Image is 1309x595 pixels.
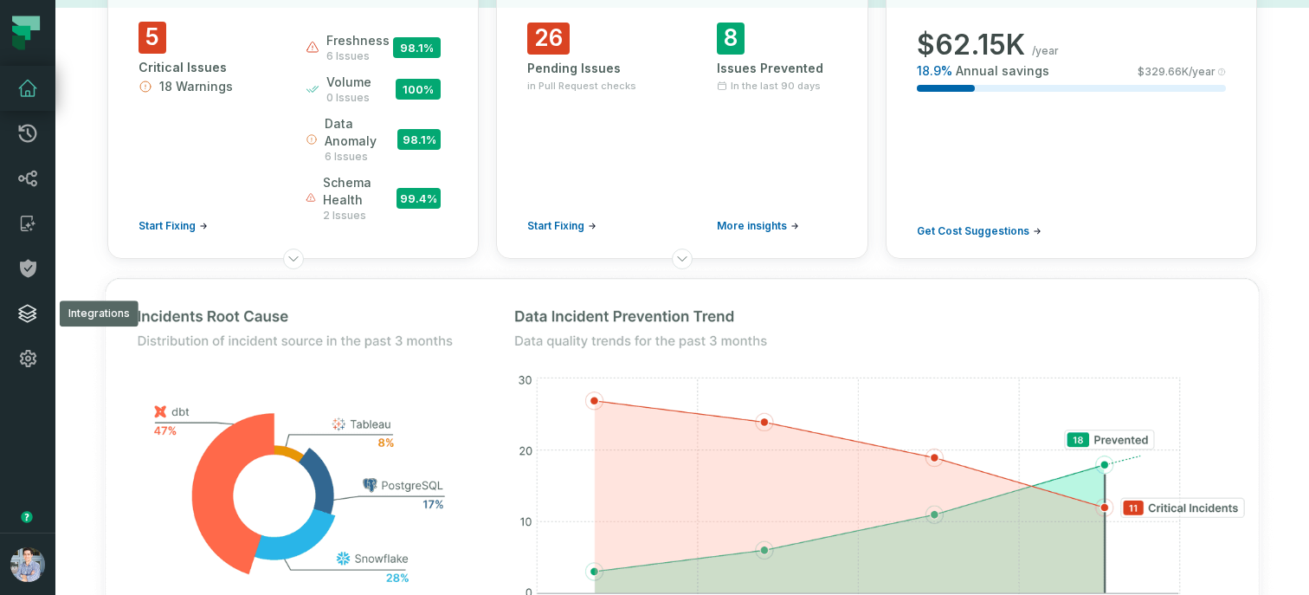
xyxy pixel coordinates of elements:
span: More insights [717,219,787,233]
a: Start Fixing [527,219,596,233]
img: avatar of Alon Nafta [10,547,45,582]
span: 0 issues [326,91,371,105]
span: 6 issues [326,49,390,63]
span: volume [326,74,371,91]
span: 100 % [396,79,441,100]
span: schema health [323,174,397,209]
span: data anomaly [325,115,397,150]
span: in Pull Request checks [527,79,636,93]
span: In the last 90 days [731,79,821,93]
span: 98.1 % [397,129,441,150]
span: 18 Warnings [159,78,233,95]
span: Annual savings [956,62,1049,80]
span: $ 62.15K [917,28,1025,62]
span: 5 [139,22,166,54]
span: 98.1 % [393,37,441,58]
a: More insights [717,219,799,233]
span: 6 issues [325,150,397,164]
span: Get Cost Suggestions [917,224,1029,238]
div: Critical Issues [139,59,274,76]
div: Issues Prevented [717,60,837,77]
span: Start Fixing [139,219,196,233]
a: Start Fixing [139,219,208,233]
span: /year [1032,44,1059,58]
span: freshness [326,32,390,49]
div: Integrations [60,301,139,327]
div: Pending Issues [527,60,648,77]
span: 26 [527,23,570,55]
a: Get Cost Suggestions [917,224,1041,238]
span: 18.9 % [917,62,952,80]
span: 99.4 % [397,188,441,209]
span: 8 [717,23,745,55]
div: Tooltip anchor [19,509,35,525]
span: $ 329.66K /year [1138,65,1215,79]
span: 2 issues [323,209,397,223]
span: Start Fixing [527,219,584,233]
